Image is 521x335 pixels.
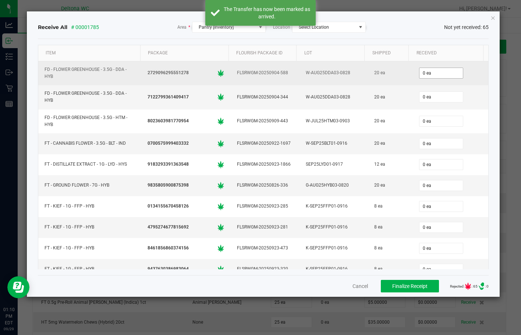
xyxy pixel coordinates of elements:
[38,24,67,31] span: Receive All
[43,243,137,253] div: FT - KIEF - 1G - FFP - HYB
[444,24,489,31] span: Not yet received: 65
[372,201,408,212] div: 8 ea
[148,161,189,168] span: 9183293391363548
[148,266,189,273] span: 9437630386983064
[372,243,408,253] div: 8 ea
[235,116,295,126] div: FLSRWGM-20250909-443
[304,116,364,126] div: W-JUL25HTM03-0903
[415,48,481,57] a: ReceivedSortable
[148,245,189,252] span: 8461856860374156
[43,138,137,149] div: FT - CANNABIS FLOWER - 3.5G - BLT - IND
[292,22,366,33] span: NO DATA FOUND
[304,243,364,253] div: K-SEP25FFP01-0916
[304,159,364,170] div: SEP25LYD01-0917
[419,68,463,78] input: 0 ea
[43,64,137,82] div: FD - FLOWER GREENHOUSE - 3.5G - DDA - HYB
[372,180,408,191] div: 20 ea
[352,282,368,290] button: Cancel
[304,138,364,149] div: W-SEP25BLT01-0916
[43,201,137,212] div: FT - KIEF - 1G - FFP - HYB
[235,138,295,149] div: FLSRWGM-20250922-1697
[371,48,406,57] a: ShippedSortable
[419,222,463,233] input: 0 ea
[419,180,463,191] input: 0 ea
[235,180,295,191] div: FLSRWGM-20250826-336
[419,138,463,149] input: 0 ea
[464,282,472,290] span: Number of Cannabis barcodes either fully or partially rejected
[235,92,295,102] div: FLSRWGM-20250904-344
[148,203,189,210] span: 0134155670458126
[381,280,439,292] button: Finalize Receipt
[44,48,137,57] a: ItemSortable
[372,222,408,233] div: 8 ea
[304,92,364,102] div: W-AUG25DDA03-0828
[148,118,189,125] span: 8023603981770954
[419,201,463,212] input: 0 ea
[372,159,408,170] div: 12 ea
[371,48,406,57] div: Shipped
[43,159,137,170] div: FT - DISTILLATE EXTRACT - 1G - LYD - HYS
[419,92,463,102] input: 0 ea
[415,48,481,57] div: Received
[146,48,226,57] a: PackageSortable
[302,48,362,57] a: LotSortable
[224,6,310,20] div: The Transfer has now been marked as arrived.
[148,140,189,147] span: 0700575999403332
[419,116,463,126] input: 0 ea
[43,180,137,191] div: FT - GROUND FLOWER - 7G - HYB
[372,264,408,274] div: 8 ea
[392,283,428,289] span: Finalize Receipt
[148,69,189,76] span: 2729096295551278
[148,224,189,231] span: 4795274677815692
[43,88,137,106] div: FD - FLOWER GREENHOUSE - 3.5G - DDA - HYB
[71,24,99,31] span: # 00001785
[372,92,408,102] div: 20 ea
[419,159,463,170] input: 0 ea
[273,24,290,30] span: Location
[234,48,294,57] a: Flourish Package IDSortable
[199,25,234,30] span: Pantry [Inventory]
[419,243,463,253] input: 0 ea
[372,68,408,78] div: 20 ea
[372,138,408,149] div: 20 ea
[235,68,295,78] div: FLSRWGM-20250904-588
[7,276,29,298] iframe: Resource center
[299,25,329,30] span: Select Location
[235,222,295,233] div: FLSRWGM-20250923-281
[148,94,189,101] span: 7122799361409417
[235,201,295,212] div: FLSRWGM-20250923-285
[304,68,364,78] div: W-AUG25DDA03-0828
[235,243,295,253] div: FLSRWGM-20250923-473
[234,48,294,57] div: Flourish Package ID
[148,182,189,189] span: 9835805900875398
[450,282,489,290] span: Rejected: : 65 : 0
[235,159,295,170] div: FLSRWGM-20250923-1866
[43,222,137,233] div: FT - KIEF - 1G - FFP - HYB
[43,264,137,274] div: FT - KIEF - 1G - FFP - HYB
[235,264,295,274] div: FLSRWGM-20250923-320
[304,222,364,233] div: K-SEP25FFP01-0916
[43,112,137,130] div: FD - FLOWER GREENHOUSE - 3.5G - HTM - HYB
[304,264,364,274] div: K-SEP25FFP01-0916
[146,48,226,57] div: Package
[478,282,485,290] span: Number of Delivery Device barcodes either fully or partially rejected
[372,116,408,126] div: 20 ea
[304,201,364,212] div: K-SEP25FFP01-0916
[177,24,190,30] span: Area
[304,180,364,191] div: G-AUG25HYB03-0820
[490,13,496,22] button: Close
[419,264,463,274] input: 0 ea
[44,48,137,57] div: Item
[302,48,362,57] div: Lot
